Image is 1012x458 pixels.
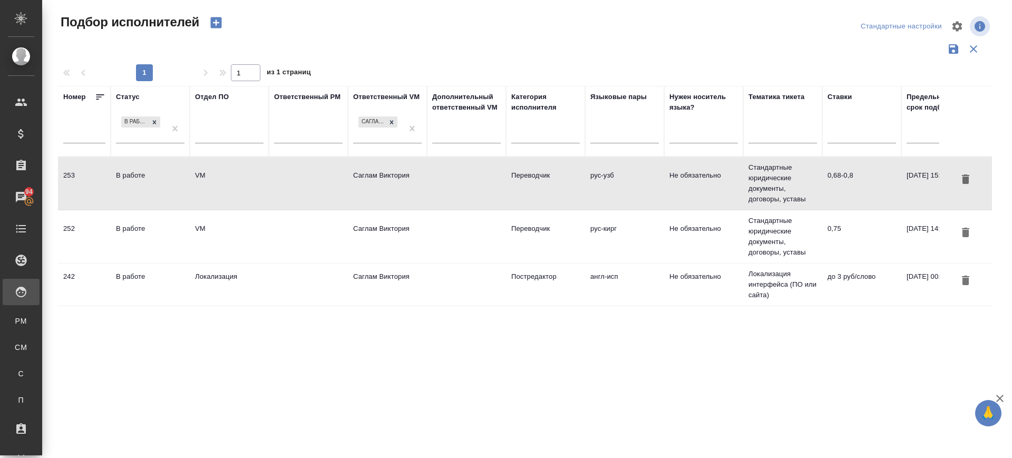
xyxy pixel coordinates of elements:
div: Саглам Виктория [357,115,398,129]
span: П [13,395,29,405]
td: Саглам Виктория [348,266,427,303]
button: Сохранить фильтры [943,39,964,59]
td: 0,75 [822,218,901,255]
div: Саглам Виктория [358,116,386,128]
div: split button [858,18,945,35]
td: VM [190,165,269,202]
div: 253 [63,170,105,181]
td: [DATE] 14:32 [901,218,980,255]
a: CM [8,337,34,358]
td: Не обязательно [664,218,743,255]
td: Переводчик [506,218,585,255]
td: Не обязательно [664,266,743,303]
a: П [8,389,34,411]
td: [DATE] 00:00 [901,266,980,303]
span: из 1 страниц [267,66,311,81]
p: рус-узб [590,170,659,181]
td: Локализация интерфейса (ПО или сайта) [743,264,822,306]
td: Стандартные юридические документы, договоры, уставы [743,210,822,263]
button: 🙏 [975,400,1001,426]
a: PM [8,310,34,332]
button: Удалить [957,223,975,243]
button: Удалить [957,170,975,190]
td: Постредактор [506,266,585,303]
p: рус-кирг [590,223,659,234]
div: В работе [116,223,184,234]
td: 0,68-0,8 [822,165,901,202]
td: Не обязательно [664,165,743,202]
div: Ставки [828,92,852,102]
td: Локализация [190,266,269,303]
td: Переводчик [506,165,585,202]
div: 252 [63,223,105,234]
span: Подбор исполнителей [58,14,199,31]
span: 🙏 [979,402,997,424]
button: Сбросить фильтры [964,39,984,59]
td: Стандартные юридические документы, договоры, уставы [743,157,822,210]
span: Посмотреть информацию [970,16,992,36]
div: Языковые пары [590,92,647,102]
div: В работе [116,271,184,282]
td: до 3 руб/слово [822,266,901,303]
div: В работе [116,170,184,181]
div: Категория исполнителя [511,92,580,113]
span: Настроить таблицу [945,14,970,39]
span: С [13,368,29,379]
div: Тематика тикета [748,92,804,102]
button: Создать [203,14,229,32]
td: [DATE] 15:55 [901,165,980,202]
a: С [8,363,34,384]
div: В работе [121,116,149,128]
div: 242 [63,271,105,282]
div: Отдел ПО [195,92,229,102]
td: Саглам Виктория [348,218,427,255]
span: CM [13,342,29,353]
div: Номер [63,92,86,102]
span: 94 [19,187,39,197]
div: В работе [120,115,161,129]
div: Предельный срок подбора [907,92,965,113]
div: Ответственный PM [274,92,340,102]
button: Удалить [957,271,975,291]
td: Саглам Виктория [348,165,427,202]
td: VM [190,218,269,255]
div: Дополнительный ответственный VM [432,92,501,113]
span: PM [13,316,29,326]
div: Нужен носитель языка? [669,92,738,113]
p: англ-исп [590,271,659,282]
div: Ответственный VM [353,92,420,102]
a: 94 [3,184,40,210]
div: Статус [116,92,140,102]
